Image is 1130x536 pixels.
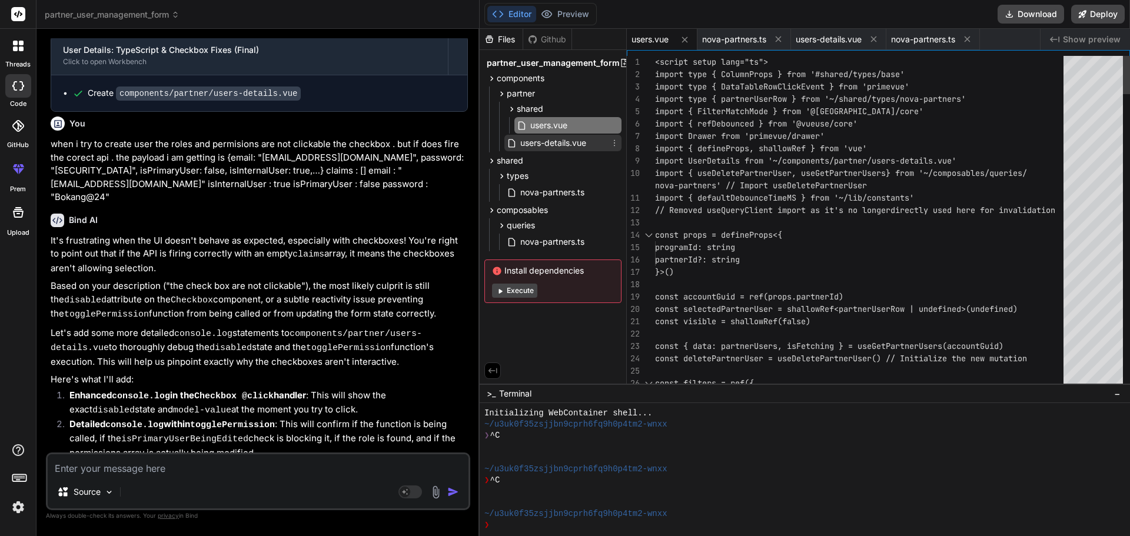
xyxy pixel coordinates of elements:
span: }>() [655,267,674,277]
code: togglePermission [64,309,149,319]
span: partnerId?: string [655,254,740,265]
span: partner [507,88,535,99]
code: disabled [64,295,107,305]
h6: You [69,118,85,129]
span: users-details.vue [796,34,862,45]
div: 6 [627,118,640,130]
code: Checkbox @click [194,391,274,401]
p: when i try to create user the roles and permisions are not clickable the checkbox . but if does f... [51,138,468,204]
h6: Bind AI [69,214,98,226]
code: console.log [174,329,232,339]
span: import type { DataTableRowClickEvent } from 'prime [655,81,890,92]
span: nova-partners.ts [519,235,586,249]
code: togglePermission [306,343,391,353]
span: nova-partners.ts [891,34,955,45]
span: const deletePartnerUser = useDeletePartnerUser() / [655,353,890,364]
div: 7 [627,130,640,142]
div: 20 [627,303,640,315]
span: queries [507,219,535,231]
p: It's frustrating when the UI doesn't behave as expected, especially with checkboxes! You're right... [51,234,468,275]
span: Terminal [499,388,531,399]
div: 15 [627,241,640,254]
span: ~/u3uk0f35zsjjbn9cprh6fq9h0p4tm2-wnxx [484,508,667,520]
span: import type { ColumnProps } from '#shared/types/ba [655,69,890,79]
p: Based on your description ("the check box are not clickable"), the most likely culprit is still t... [51,279,468,322]
span: import type { partnerUserRow } from '~/shared/type [655,94,890,104]
div: Github [523,34,571,45]
img: settings [8,497,28,517]
button: − [1112,384,1123,403]
div: 16 [627,254,640,266]
span: import UserDetails from '~/components/partner/user [655,155,890,166]
span: const selectedPartnerUser = shallowRef<partnerUser [655,304,890,314]
span: ~/u3uk0f35zsjjbn9cprh6fq9h0p4tm2-wnxx [484,419,667,430]
div: 19 [627,291,640,303]
span: nova-partners.ts [519,185,586,199]
span: const props = defineProps<{ [655,229,782,240]
button: Execute [492,284,537,298]
li: : This will show the exact state and at the moment you try to click. [60,389,468,418]
span: programId: string [655,242,735,252]
strong: Detailed within [69,418,275,430]
span: ❯ [484,430,490,441]
span: s-details.vue' [890,155,956,166]
div: 25 [627,365,640,377]
div: 1 [627,56,640,68]
div: 12 [627,204,640,217]
code: model-value [173,405,231,415]
button: Deploy [1071,5,1125,24]
span: } from '~/composables/queries/ [886,168,1027,178]
code: Checkbox [171,295,213,305]
div: 17 [627,266,640,278]
label: Upload [7,228,29,238]
span: / Initialize the new mutation [890,353,1027,364]
span: s/nova-partners' [890,94,966,104]
span: directly used here for invalidation [890,205,1055,215]
span: ^C [490,475,500,486]
div: Click to collapse the range. [641,377,656,389]
li: : This will confirm if the function is being called, if the check is blocking it, if the role is ... [60,418,468,460]
div: 21 [627,315,640,328]
div: Click to collapse the range. [641,229,656,241]
span: se' [890,69,905,79]
span: nova-partners' // Import useDeletePartnerUser [655,180,867,191]
span: import { FilterMatchMode } from '@[GEOGRAPHIC_DATA]/core' [655,106,923,116]
span: const { data: partnerUsers, isFetching } = useGetP [655,341,890,351]
span: users-details.vue [519,136,587,150]
div: 24 [627,352,640,365]
span: shared [497,155,523,167]
span: import { defaultDebounceTimeMS } from '~/lib/const [655,192,890,203]
span: users.vue [632,34,669,45]
code: togglePermission [190,420,275,430]
div: 11 [627,192,640,204]
img: icon [447,486,459,498]
span: Row | undefined>(undefined) [890,304,1018,314]
p: Source [74,486,101,498]
span: ❯ [484,520,490,531]
span: >_ [487,388,496,399]
span: users.vue [529,118,569,132]
span: import { useDeletePartnerUser, useGetPartnerUsers [655,168,886,178]
code: components/partner/users-details.vue [116,86,301,101]
span: import { refDebounced } from '@vueuse/core' [655,118,858,129]
div: User Details: TypeScript & Checkbox Fixes (Final) [63,44,436,56]
label: threads [5,59,31,69]
div: 3 [627,81,640,93]
span: ants' [890,192,914,203]
div: 5 [627,105,640,118]
label: code [10,99,26,109]
span: Initializing WebContainer shell... [484,408,653,419]
span: // Removed useQueryClient import as it's no longer [655,205,890,215]
span: artnerUsers(accountGuid) [890,341,1003,351]
label: GitHub [7,140,29,150]
span: partner_user_management_form [487,57,620,69]
p: Let's add some more detailed statements to to thoroughly debug the state and the function's execu... [51,327,468,369]
span: const visible = shallowRef(false) [655,316,810,327]
button: Preview [536,6,594,22]
span: import { defineProps, shallowRef } from 'vue' [655,143,867,154]
span: composables [497,204,548,216]
span: − [1114,388,1121,399]
div: 4 [627,93,640,105]
button: Download [998,5,1064,24]
span: vue' [890,81,909,92]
